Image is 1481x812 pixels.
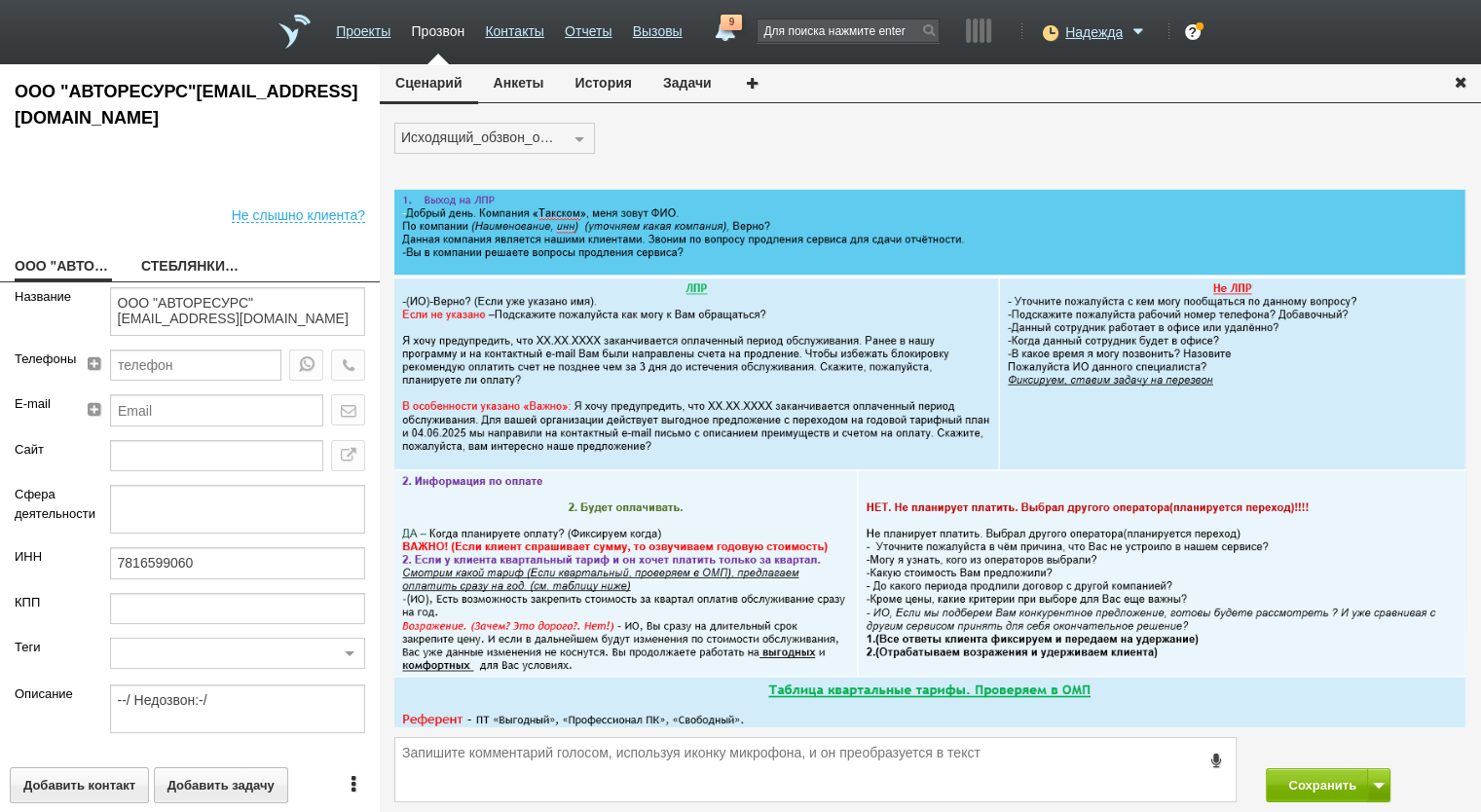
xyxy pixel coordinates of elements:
[15,547,81,567] label: ИНН
[721,15,742,30] span: 9
[1065,20,1149,40] a: Надежда
[648,64,727,101] button: Задачи
[401,126,565,149] div: Исходящий_обзвон_общий
[15,350,64,369] label: Телефоны
[1266,768,1368,802] button: Сохранить
[10,767,149,803] button: Добавить контакт
[560,64,648,101] button: История
[758,19,939,42] input: Для поиска нажмите enter
[485,14,543,42] a: Контакты
[380,64,478,104] button: Сценарий
[15,394,64,414] label: E-mail
[110,350,281,381] input: телефон
[278,15,311,49] a: На главную
[110,394,323,425] input: Email
[15,440,81,460] label: Сайт
[1065,22,1123,42] span: Надежда
[15,287,81,307] label: Название
[1185,24,1201,40] div: ?
[478,64,560,101] button: Анкеты
[15,638,81,657] label: Теги
[15,254,112,281] a: ООО "АВТОРЕСУРС"[EMAIL_ADDRESS][DOMAIN_NAME]
[15,79,365,131] div: ООО "АВТОРЕСУРС"__78160q7@host11.taxcom.ru
[141,254,239,281] a: СТЕБЛЯНКИН [PERSON_NAME]
[565,14,611,42] a: Отчеты
[15,485,81,523] label: Сфера деятельности
[232,202,365,223] span: Не слышно клиента?
[411,14,464,42] a: Прозвон
[154,767,288,803] button: Добавить задачу
[707,15,742,38] a: 9
[336,14,390,42] a: Проекты
[15,593,81,612] label: КПП
[15,684,81,704] label: Описание
[633,14,683,42] a: Вызовы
